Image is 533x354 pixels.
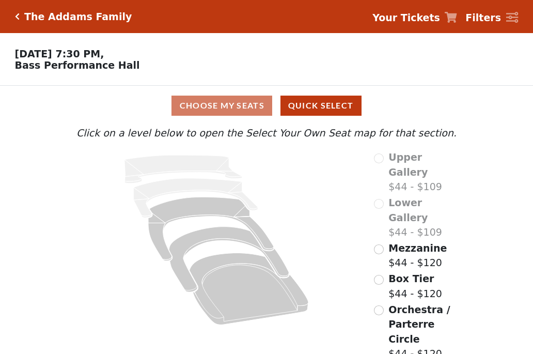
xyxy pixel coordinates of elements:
label: $44 - $120 [388,241,447,270]
path: Upper Gallery - Seats Available: 0 [124,155,242,183]
button: Quick Select [280,96,362,116]
path: Orchestra / Parterre Circle - Seats Available: 83 [190,253,309,325]
a: Filters [465,10,518,25]
a: Click here to go back to filters [15,13,20,20]
span: Orchestra / Parterre Circle [388,304,450,345]
path: Lower Gallery - Seats Available: 0 [134,178,258,218]
span: Lower Gallery [388,197,428,223]
label: $44 - $120 [388,271,442,301]
strong: Filters [465,12,501,23]
a: Your Tickets [372,10,457,25]
span: Box Tier [388,273,434,284]
h5: The Addams Family [24,11,132,23]
label: $44 - $109 [388,195,459,240]
p: Click on a level below to open the Select Your Own Seat map for that section. [74,126,459,141]
label: $44 - $109 [388,150,459,194]
strong: Your Tickets [372,12,440,23]
span: Mezzanine [388,242,447,254]
span: Upper Gallery [388,151,428,178]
